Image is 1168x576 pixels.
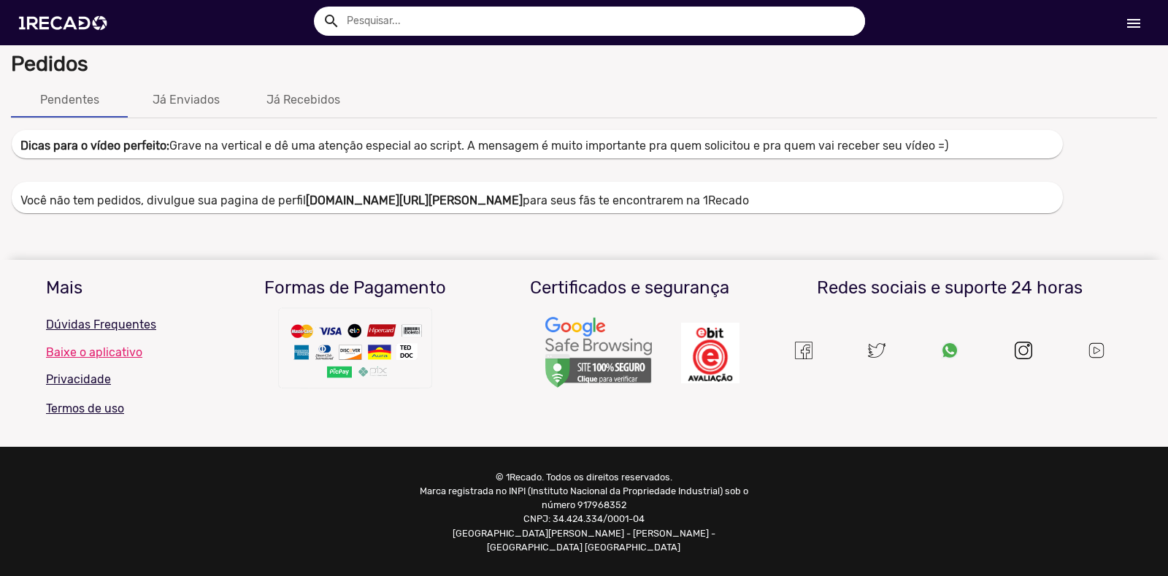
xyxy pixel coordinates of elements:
[229,277,482,299] h3: Formas de Pagamento
[40,91,99,109] div: Pendentes
[336,7,865,36] input: Pesquisar...
[1015,342,1032,359] img: instagram.svg
[18,191,1057,207] h6: Você não tem pedidos, divulgue sua pagina de perfil para seus fãs te encontrarem na 1Recado
[1087,341,1106,360] img: Um recado,1Recado,1 recado,vídeo de famosos,site para pagar famosos,vídeos e lives exclusivas de ...
[681,323,739,383] img: Um recado,1Recado,1 recado,vídeo de famosos,site para pagar famosos,vídeos e lives exclusivas de ...
[306,193,523,207] b: [DOMAIN_NAME][URL][PERSON_NAME]
[266,91,340,109] div: Já Recebidos
[46,316,207,334] p: Dúvidas Frequentes
[868,342,885,359] img: twitter.svg
[1125,15,1142,32] mat-icon: Início
[544,316,653,391] img: Um recado,1Recado,1 recado,vídeo de famosos,site para pagar famosos,vídeos e lives exclusivas de ...
[46,345,207,359] a: Baixe o aplicativo
[413,470,755,554] p: © 1Recado. Todos os direitos reservados. Marca registrada no INPI (Instituto Nacional da Propried...
[46,277,207,299] h3: Mais
[275,304,436,399] img: Um recado,1Recado,1 recado,vídeo de famosos,site para pagar famosos,vídeos e lives exclusivas de ...
[11,51,88,76] b: Pedidos
[20,139,169,153] b: Dicas para o vídeo perfeito:
[941,342,958,359] img: Um recado,1Recado,1 recado,vídeo de famosos,site para pagar famosos,vídeos e lives exclusivas de ...
[153,91,220,109] div: Já Enviados
[504,277,756,299] h3: Certificados e segurança
[18,136,1057,153] h6: Grave na vertical e dê uma atenção especial ao script. A mensagem é muito importante pra quem sol...
[46,371,207,388] p: Privacidade
[778,277,1122,299] h3: Redes sociais e suporte 24 horas
[323,12,340,30] mat-icon: Example home icon
[46,400,207,418] p: Termos de uso
[795,342,812,359] img: Um recado,1Recado,1 recado,vídeo de famosos,site para pagar famosos,vídeos e lives exclusivas de ...
[318,7,343,33] button: Example home icon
